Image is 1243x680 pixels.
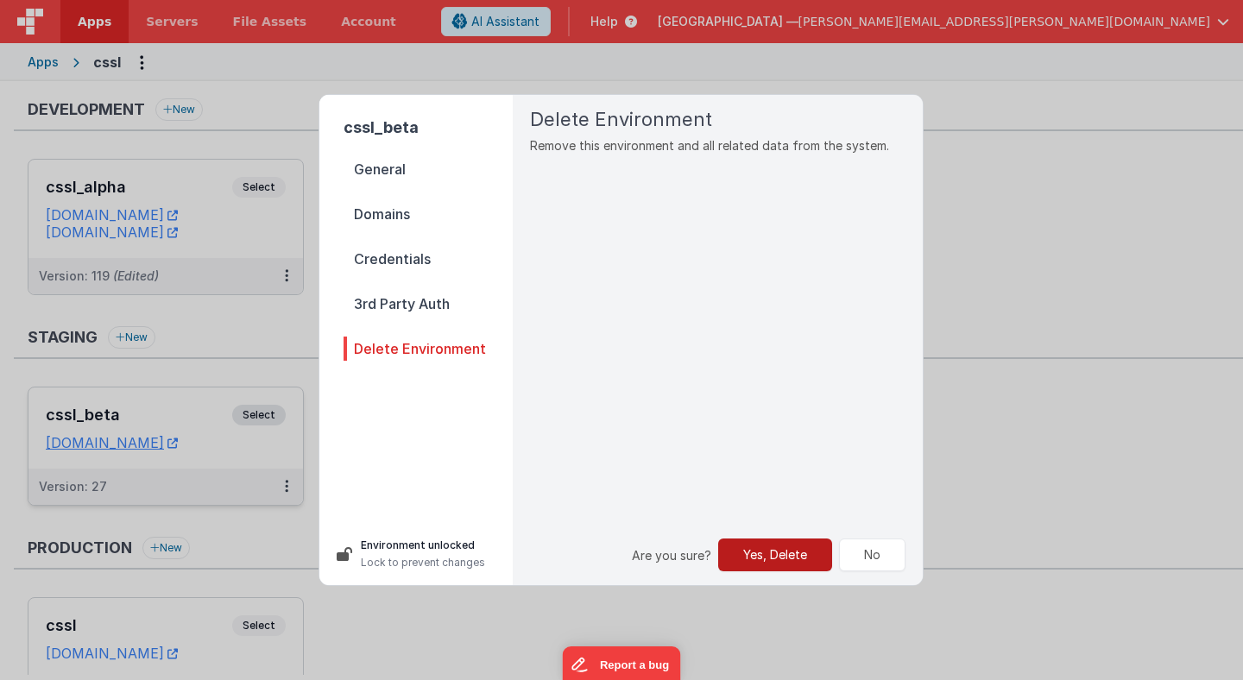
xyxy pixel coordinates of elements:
[344,337,513,361] span: Delete Environment
[632,546,711,564] p: Are you sure?
[344,116,513,140] h2: cssl_beta
[344,157,513,181] span: General
[344,247,513,271] span: Credentials
[530,109,905,129] h2: Delete Environment
[839,538,905,571] button: No
[361,554,485,571] p: Lock to prevent changes
[361,537,485,554] p: Environment unlocked
[718,538,832,571] button: Yes, Delete
[530,136,905,154] p: Remove this environment and all related data from the system.
[344,202,513,226] span: Domains
[344,292,513,316] span: 3rd Party Auth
